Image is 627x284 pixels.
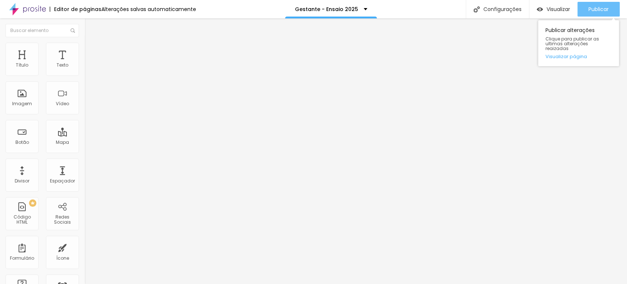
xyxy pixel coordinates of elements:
[50,7,101,12] div: Editor de páginas
[577,2,620,17] button: Publicar
[537,6,543,13] img: view-1.svg
[545,54,612,59] a: Visualizar página
[545,36,612,51] span: Clique para publicar as ultimas alterações reaizadas
[295,7,358,12] p: Gestante - Ensaio 2025
[16,63,28,68] div: Título
[588,6,609,12] span: Publicar
[71,28,75,33] img: Icone
[12,101,32,106] div: Imagem
[15,140,29,145] div: Botão
[529,2,577,17] button: Visualizar
[48,214,77,225] div: Redes Sociais
[10,256,34,261] div: Formulário
[56,256,69,261] div: Ícone
[101,7,196,12] div: Alterações salvas automaticamente
[56,101,69,106] div: Vídeo
[56,140,69,145] div: Mapa
[473,6,480,13] img: Icone
[6,24,79,37] input: Buscar elemento
[7,214,36,225] div: Código HTML
[50,178,75,184] div: Espaçador
[538,20,619,66] div: Publicar alterações
[547,6,570,12] span: Visualizar
[57,63,68,68] div: Texto
[15,178,29,184] div: Divisor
